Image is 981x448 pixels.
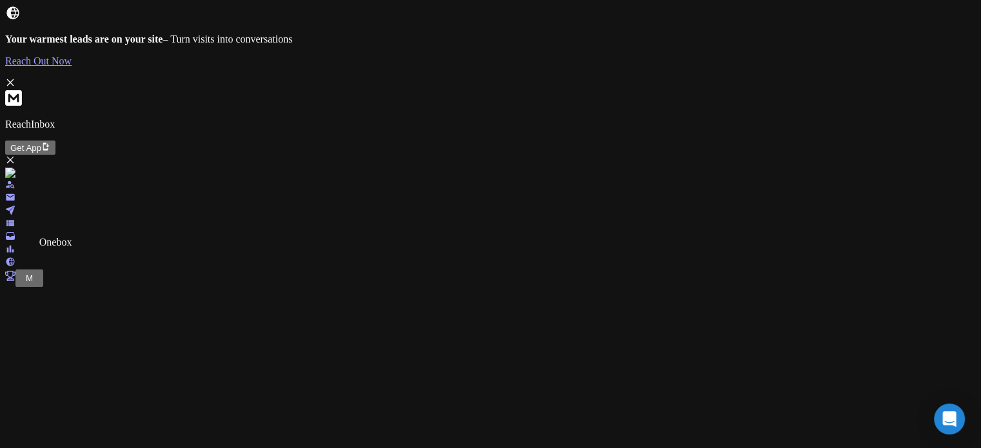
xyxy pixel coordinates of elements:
[26,273,33,283] span: M
[5,34,163,44] strong: Your warmest leads are on your site
[5,34,976,45] p: – Turn visits into conversations
[21,271,38,285] button: M
[39,237,72,248] div: Onebox
[5,141,55,155] button: Get App
[934,404,965,434] div: Open Intercom Messenger
[5,55,976,67] a: Reach Out Now
[5,119,976,130] p: ReachInbox
[15,269,43,287] button: M
[5,168,34,179] img: logo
